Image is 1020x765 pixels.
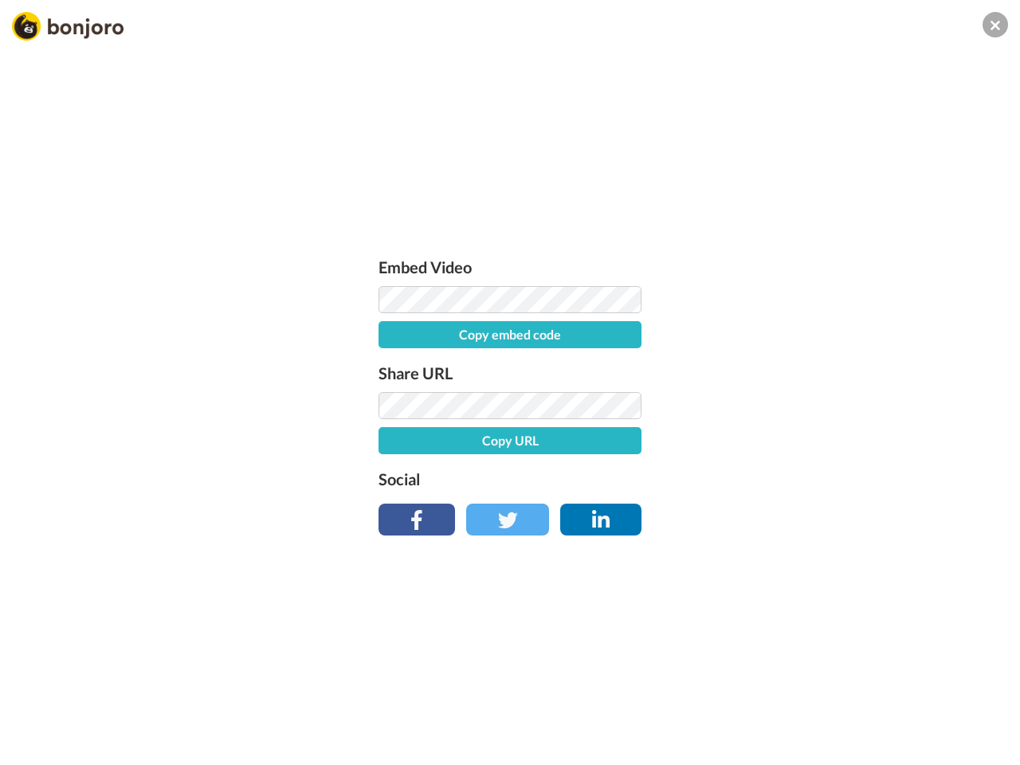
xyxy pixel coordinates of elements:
[12,12,124,41] img: Bonjoro Logo
[379,254,641,280] label: Embed Video
[379,321,641,348] button: Copy embed code
[379,360,641,386] label: Share URL
[379,427,641,454] button: Copy URL
[379,466,641,492] label: Social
